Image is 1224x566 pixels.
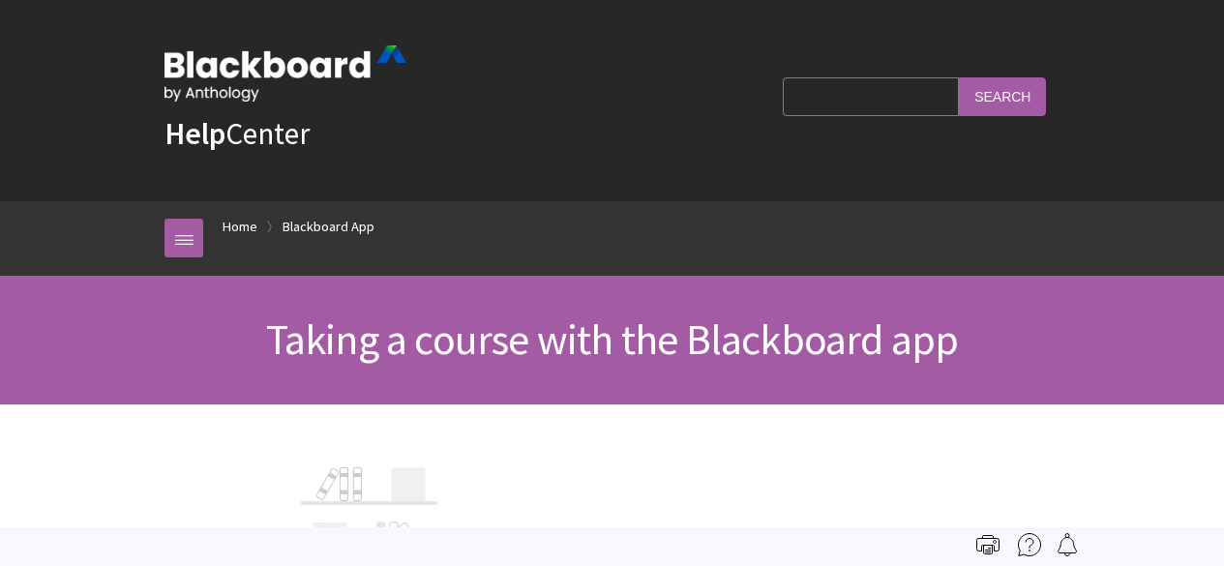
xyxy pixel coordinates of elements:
strong: Help [164,114,225,153]
span: Taking a course with the Blackboard app [266,313,959,366]
img: Print [976,533,1000,556]
a: Blackboard App [283,215,374,239]
img: Follow this page [1056,533,1079,556]
input: Search [959,77,1046,115]
a: Home [223,215,257,239]
img: More help [1018,533,1041,556]
a: HelpCenter [164,114,310,153]
img: Blackboard by Anthology [164,45,406,102]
